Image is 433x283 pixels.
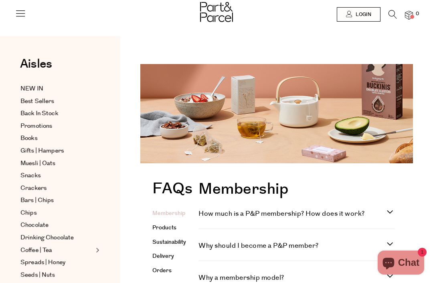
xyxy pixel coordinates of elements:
[198,273,387,283] h4: Why a membership model?
[152,209,185,217] a: Membership
[20,196,93,205] a: Bars | Chips
[20,233,74,243] span: Drinking Chocolate
[20,221,93,230] a: Chocolate
[20,159,55,168] span: Muesli | Oats
[20,208,36,218] span: Chips
[20,196,54,205] span: Bars | Chips
[20,146,64,156] span: Gifts | Hampers
[20,270,55,280] span: Seeds | Nuts
[20,84,43,94] span: NEW IN
[200,2,233,22] img: Part&Parcel
[20,258,65,267] span: Spreads | Honey
[20,146,93,156] a: Gifts | Hampers
[20,221,49,230] span: Chocolate
[337,7,380,22] a: Login
[198,209,387,219] h4: How much is a P&P membership? How does it work?
[198,241,387,251] h4: Why should I become a P&P member?
[20,121,93,131] a: Promotions
[405,11,413,19] a: 0
[152,224,176,232] a: Products
[152,252,174,260] a: Delivery
[20,109,93,118] a: Back In Stock
[20,134,37,143] span: Books
[20,159,93,168] a: Muesli | Oats
[20,134,93,143] a: Books
[20,96,93,106] a: Best Sellers
[140,64,413,163] img: faq-image_1344x_crop_center.png
[152,267,172,275] a: Orders
[152,181,192,201] h1: FAQs
[20,183,93,193] a: Crackers
[20,96,54,106] span: Best Sellers
[20,233,93,243] a: Drinking Chocolate
[20,183,47,193] span: Crackers
[20,245,52,255] span: Coffee | Tea
[94,245,99,255] button: Expand/Collapse Coffee | Tea
[152,238,186,246] a: Sustainability
[20,55,52,73] span: Aisles
[20,109,58,118] span: Back In Stock
[20,245,93,255] a: Coffee | Tea
[20,208,93,218] a: Chips
[375,251,427,277] inbox-online-store-chat: Shopify online store chat
[20,270,93,280] a: Seeds | Nuts
[354,11,371,18] span: Login
[20,171,40,181] span: Snacks
[20,258,93,267] a: Spreads | Honey
[20,171,93,181] a: Snacks
[20,58,52,78] a: Aisles
[20,84,93,94] a: NEW IN
[20,121,52,131] span: Promotions
[414,10,421,18] span: 0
